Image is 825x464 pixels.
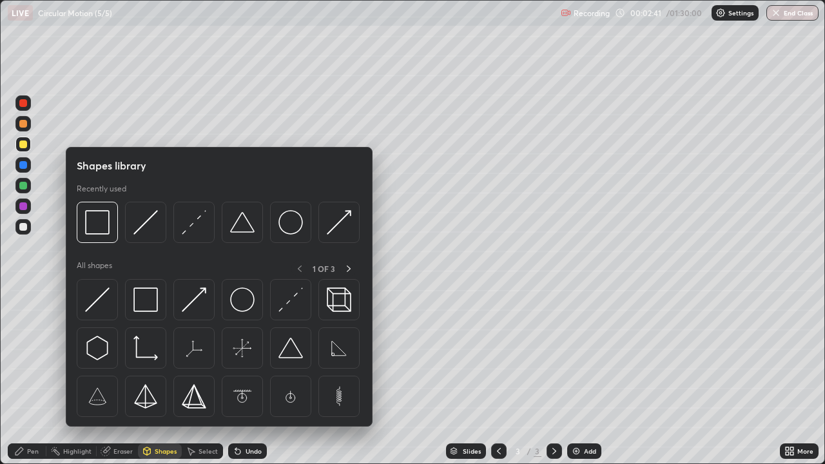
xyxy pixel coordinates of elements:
[85,384,110,409] img: svg+xml;charset=utf-8,%3Csvg%20xmlns%3D%22http%3A%2F%2Fwww.w3.org%2F2000%2Fsvg%22%20width%3D%2265...
[113,448,133,454] div: Eraser
[561,8,571,18] img: recording.375f2c34.svg
[77,184,126,194] p: Recently used
[571,446,581,456] img: add-slide-button
[327,336,351,360] img: svg+xml;charset=utf-8,%3Csvg%20xmlns%3D%22http%3A%2F%2Fwww.w3.org%2F2000%2Fsvg%22%20width%3D%2265...
[512,447,525,455] div: 3
[27,448,39,454] div: Pen
[463,448,481,454] div: Slides
[527,447,531,455] div: /
[278,336,303,360] img: svg+xml;charset=utf-8,%3Csvg%20xmlns%3D%22http%3A%2F%2Fwww.w3.org%2F2000%2Fsvg%22%20width%3D%2238...
[230,287,255,312] img: svg+xml;charset=utf-8,%3Csvg%20xmlns%3D%22http%3A%2F%2Fwww.w3.org%2F2000%2Fsvg%22%20width%3D%2236...
[133,384,158,409] img: svg+xml;charset=utf-8,%3Csvg%20xmlns%3D%22http%3A%2F%2Fwww.w3.org%2F2000%2Fsvg%22%20width%3D%2234...
[278,384,303,409] img: svg+xml;charset=utf-8,%3Csvg%20xmlns%3D%22http%3A%2F%2Fwww.w3.org%2F2000%2Fsvg%22%20width%3D%2265...
[182,210,206,235] img: svg+xml;charset=utf-8,%3Csvg%20xmlns%3D%22http%3A%2F%2Fwww.w3.org%2F2000%2Fsvg%22%20width%3D%2230...
[534,445,541,457] div: 3
[182,287,206,312] img: svg+xml;charset=utf-8,%3Csvg%20xmlns%3D%22http%3A%2F%2Fwww.w3.org%2F2000%2Fsvg%22%20width%3D%2230...
[182,384,206,409] img: svg+xml;charset=utf-8,%3Csvg%20xmlns%3D%22http%3A%2F%2Fwww.w3.org%2F2000%2Fsvg%22%20width%3D%2234...
[85,336,110,360] img: svg+xml;charset=utf-8,%3Csvg%20xmlns%3D%22http%3A%2F%2Fwww.w3.org%2F2000%2Fsvg%22%20width%3D%2230...
[230,210,255,235] img: svg+xml;charset=utf-8,%3Csvg%20xmlns%3D%22http%3A%2F%2Fwww.w3.org%2F2000%2Fsvg%22%20width%3D%2238...
[133,287,158,312] img: svg+xml;charset=utf-8,%3Csvg%20xmlns%3D%22http%3A%2F%2Fwww.w3.org%2F2000%2Fsvg%22%20width%3D%2234...
[133,210,158,235] img: svg+xml;charset=utf-8,%3Csvg%20xmlns%3D%22http%3A%2F%2Fwww.w3.org%2F2000%2Fsvg%22%20width%3D%2230...
[584,448,596,454] div: Add
[12,8,29,18] p: LIVE
[155,448,177,454] div: Shapes
[38,8,112,18] p: Circular Motion (5/5)
[182,336,206,360] img: svg+xml;charset=utf-8,%3Csvg%20xmlns%3D%22http%3A%2F%2Fwww.w3.org%2F2000%2Fsvg%22%20width%3D%2265...
[133,336,158,360] img: svg+xml;charset=utf-8,%3Csvg%20xmlns%3D%22http%3A%2F%2Fwww.w3.org%2F2000%2Fsvg%22%20width%3D%2233...
[230,384,255,409] img: svg+xml;charset=utf-8,%3Csvg%20xmlns%3D%22http%3A%2F%2Fwww.w3.org%2F2000%2Fsvg%22%20width%3D%2265...
[327,210,351,235] img: svg+xml;charset=utf-8,%3Csvg%20xmlns%3D%22http%3A%2F%2Fwww.w3.org%2F2000%2Fsvg%22%20width%3D%2230...
[246,448,262,454] div: Undo
[771,8,781,18] img: end-class-cross
[63,448,92,454] div: Highlight
[77,260,112,276] p: All shapes
[728,10,753,16] p: Settings
[766,5,819,21] button: End Class
[278,210,303,235] img: svg+xml;charset=utf-8,%3Csvg%20xmlns%3D%22http%3A%2F%2Fwww.w3.org%2F2000%2Fsvg%22%20width%3D%2236...
[313,264,335,274] p: 1 OF 3
[797,448,813,454] div: More
[77,158,146,173] h5: Shapes library
[85,210,110,235] img: svg+xml;charset=utf-8,%3Csvg%20xmlns%3D%22http%3A%2F%2Fwww.w3.org%2F2000%2Fsvg%22%20width%3D%2234...
[85,287,110,312] img: svg+xml;charset=utf-8,%3Csvg%20xmlns%3D%22http%3A%2F%2Fwww.w3.org%2F2000%2Fsvg%22%20width%3D%2230...
[574,8,610,18] p: Recording
[715,8,726,18] img: class-settings-icons
[199,448,218,454] div: Select
[327,287,351,312] img: svg+xml;charset=utf-8,%3Csvg%20xmlns%3D%22http%3A%2F%2Fwww.w3.org%2F2000%2Fsvg%22%20width%3D%2235...
[278,287,303,312] img: svg+xml;charset=utf-8,%3Csvg%20xmlns%3D%22http%3A%2F%2Fwww.w3.org%2F2000%2Fsvg%22%20width%3D%2230...
[230,336,255,360] img: svg+xml;charset=utf-8,%3Csvg%20xmlns%3D%22http%3A%2F%2Fwww.w3.org%2F2000%2Fsvg%22%20width%3D%2265...
[327,384,351,409] img: svg+xml;charset=utf-8,%3Csvg%20xmlns%3D%22http%3A%2F%2Fwww.w3.org%2F2000%2Fsvg%22%20width%3D%2265...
